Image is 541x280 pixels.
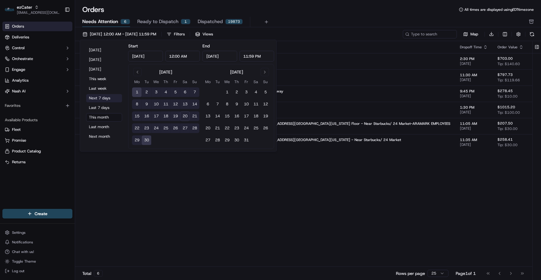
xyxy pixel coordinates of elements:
button: Engage [2,65,72,74]
span: ezCater [17,4,32,10]
button: 7 [213,99,222,109]
button: 9 [142,99,151,109]
input: Type to search [403,30,457,38]
input: Date [202,51,237,62]
th: Saturday [251,79,261,85]
button: 8 [132,99,142,109]
a: Deliveries [2,32,72,42]
span: Ready to Dispatch [137,18,178,25]
button: 26 [261,123,270,133]
button: Last month [86,123,122,131]
span: Nash AI [12,89,26,94]
button: 17 [151,111,161,121]
button: 4 [251,87,261,97]
button: 4 [161,87,171,97]
button: 22 [132,123,142,133]
div: Filters [174,32,185,37]
button: Map [459,31,482,38]
div: Order Value [497,45,524,50]
span: Tip: $140.60 [497,62,520,66]
span: Create [35,211,47,217]
button: 8 [222,99,232,109]
button: 31 [242,135,251,145]
button: 23 [232,123,242,133]
button: Orchestrate [2,54,72,64]
button: Next month [86,132,122,141]
button: 22 [222,123,232,133]
span: 11:05 AM [460,121,488,126]
th: Monday [203,79,213,85]
span: Log out [12,269,24,273]
button: Next 7 days [86,94,122,102]
span: [US_STATE][GEOGRAPHIC_DATA] [201,105,450,110]
button: 21 [190,111,199,121]
span: Views [202,32,213,37]
input: Got a question? Start typing here... [16,39,108,45]
button: Start new chat [102,59,109,66]
a: 📗Knowledge Base [4,85,48,95]
button: Filters [164,30,187,38]
button: 11 [251,99,261,109]
input: Time [165,51,200,62]
span: [DATE] [460,94,488,98]
th: Wednesday [151,79,161,85]
div: We're available if you need us! [20,63,76,68]
input: Time [239,51,274,62]
th: Sunday [261,79,270,85]
span: [GEOGRAPHIC_DATA] [201,56,450,61]
button: 29 [222,135,232,145]
span: Tip: $10.00 [497,94,518,99]
button: Promise [2,136,72,145]
button: 10 [242,99,251,109]
span: $207.50 [497,121,513,126]
div: Start new chat [20,57,99,63]
span: Notifications [12,240,33,245]
span: [DATE] 12:00 AM - [DATE] 11:59 PM [90,32,156,37]
button: 29 [132,135,142,145]
p: Rows per page [396,270,425,276]
span: $258.41 [497,137,513,142]
button: 21 [213,123,222,133]
button: 24 [242,123,251,133]
div: 6 [94,270,103,277]
div: Total [82,270,103,277]
button: 5 [171,87,180,97]
button: Chat with us! [2,248,72,256]
button: 5 [261,87,270,97]
button: 15 [222,111,232,121]
button: [DATE] 12:00 AM - [DATE] 11:59 PM [80,30,159,38]
img: 1736555255976-a54dd68f-1ca7-489b-9aae-adbdc363a1c4 [6,57,17,68]
button: 18 [251,111,261,121]
div: Dropoff Time [460,45,488,50]
th: Wednesday [222,79,232,85]
button: Settings [2,228,72,237]
span: JPMorgan - [GEOGRAPHIC_DATA] - [STREET_ADDRESS][GEOGRAPHIC_DATA][US_STATE] Floor - Near Starbucks... [201,121,450,126]
th: Tuesday [213,79,222,85]
button: 13 [203,111,213,121]
button: 18 [161,111,171,121]
button: 27 [203,135,213,145]
button: 2 [142,87,151,97]
button: 30 [142,135,151,145]
button: 12 [171,99,180,109]
span: Needs Attention [82,18,118,25]
span: [DATE] [460,126,488,131]
div: 19873 [225,19,243,24]
button: 11 [161,99,171,109]
span: 11:30 AM [460,73,488,77]
button: Log out [2,267,72,275]
div: 📗 [6,88,11,92]
span: [STREET_ADDRESS][US_STATE] [201,126,450,131]
th: Thursday [161,79,171,85]
span: $1015.20 [497,105,515,110]
button: Returns [2,157,72,167]
button: 28 [190,123,199,133]
span: [STREET_ADDRESS][PERSON_NAME] [201,110,450,115]
button: 7 [190,87,199,97]
span: Engage [12,67,25,72]
span: [DATE] [460,61,488,66]
div: Page 1 of 1 [456,270,476,276]
button: Last 7 days [86,104,122,112]
span: [DATE] [460,110,488,115]
button: 24 [151,123,161,133]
